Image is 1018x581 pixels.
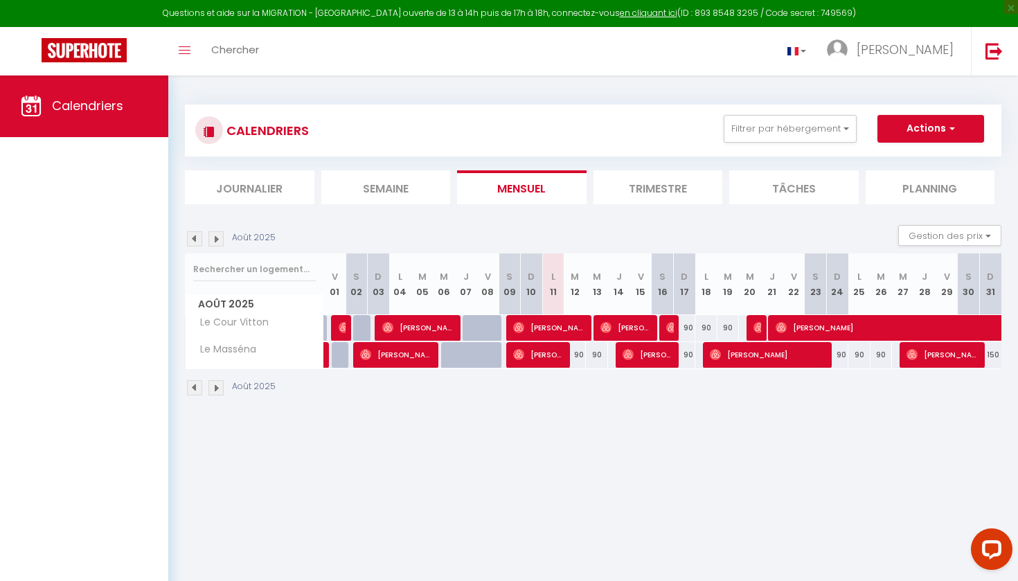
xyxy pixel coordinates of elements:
[979,342,1001,368] div: 150
[695,315,717,341] div: 90
[761,253,783,315] th: 21
[368,253,390,315] th: 03
[666,314,674,341] span: [PERSON_NAME] [PERSON_NAME]
[724,270,732,283] abbr: M
[389,253,411,315] th: 04
[695,253,717,315] th: 18
[346,253,368,315] th: 02
[586,342,608,368] div: 90
[324,342,331,368] a: [PERSON_NAME]
[542,253,564,315] th: 11
[979,253,1001,315] th: 31
[958,253,980,315] th: 30
[866,170,995,204] li: Planning
[769,270,775,283] abbr: J
[965,270,972,283] abbr: S
[857,270,861,283] abbr: L
[223,115,309,146] h3: CALENDRIERS
[783,253,805,315] th: 22
[674,342,696,368] div: 90
[353,270,359,283] abbr: S
[638,270,644,283] abbr: V
[411,253,434,315] th: 05
[232,380,276,393] p: Août 2025
[382,314,456,341] span: [PERSON_NAME]
[398,270,402,283] abbr: L
[753,314,761,341] span: [PERSON_NAME]
[551,270,555,283] abbr: L
[623,341,675,368] span: [PERSON_NAME]
[877,115,984,143] button: Actions
[985,42,1003,60] img: logout
[332,270,338,283] abbr: V
[52,97,123,114] span: Calendriers
[193,257,316,282] input: Rechercher un logement...
[188,342,260,357] span: Le Masséna
[608,253,630,315] th: 14
[857,41,954,58] span: [PERSON_NAME]
[564,253,587,315] th: 12
[457,170,587,204] li: Mensuel
[870,253,893,315] th: 26
[907,341,981,368] span: [PERSON_NAME]
[586,253,608,315] th: 13
[600,314,652,341] span: [PERSON_NAME]
[791,270,797,283] abbr: V
[899,270,907,283] abbr: M
[211,42,259,57] span: Chercher
[724,115,857,143] button: Filtrer par hébergement
[629,253,652,315] th: 15
[834,270,841,283] abbr: D
[877,270,885,283] abbr: M
[463,270,469,283] abbr: J
[201,27,269,75] a: Chercher
[674,315,696,341] div: 90
[485,270,491,283] abbr: V
[729,170,859,204] li: Tâches
[652,253,674,315] th: 16
[593,270,601,283] abbr: M
[620,7,677,19] a: en cliquant ici
[936,253,958,315] th: 29
[746,270,754,283] abbr: M
[826,253,848,315] th: 24
[418,270,427,283] abbr: M
[739,253,761,315] th: 20
[987,270,994,283] abbr: D
[848,253,870,315] th: 25
[870,342,893,368] div: 90
[681,270,688,283] abbr: D
[455,253,477,315] th: 07
[944,270,950,283] abbr: V
[476,253,499,315] th: 08
[440,270,448,283] abbr: M
[717,253,740,315] th: 19
[805,253,827,315] th: 23
[375,270,382,283] abbr: D
[433,253,455,315] th: 06
[513,341,565,368] span: [PERSON_NAME]
[513,314,587,341] span: [PERSON_NAME]
[185,170,314,204] li: Journalier
[571,270,579,283] abbr: M
[717,315,740,341] div: 90
[898,225,1001,246] button: Gestion des prix
[674,253,696,315] th: 17
[892,253,914,315] th: 27
[704,270,708,283] abbr: L
[616,270,622,283] abbr: J
[339,314,346,341] span: [PERSON_NAME]
[499,253,521,315] th: 09
[922,270,927,283] abbr: J
[564,342,587,368] div: 90
[521,253,543,315] th: 10
[321,170,451,204] li: Semaine
[506,270,512,283] abbr: S
[659,270,666,283] abbr: S
[188,315,272,330] span: Le Cour Vitton
[826,342,848,368] div: 90
[42,38,127,62] img: Super Booking
[827,39,848,60] img: ...
[848,342,870,368] div: 90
